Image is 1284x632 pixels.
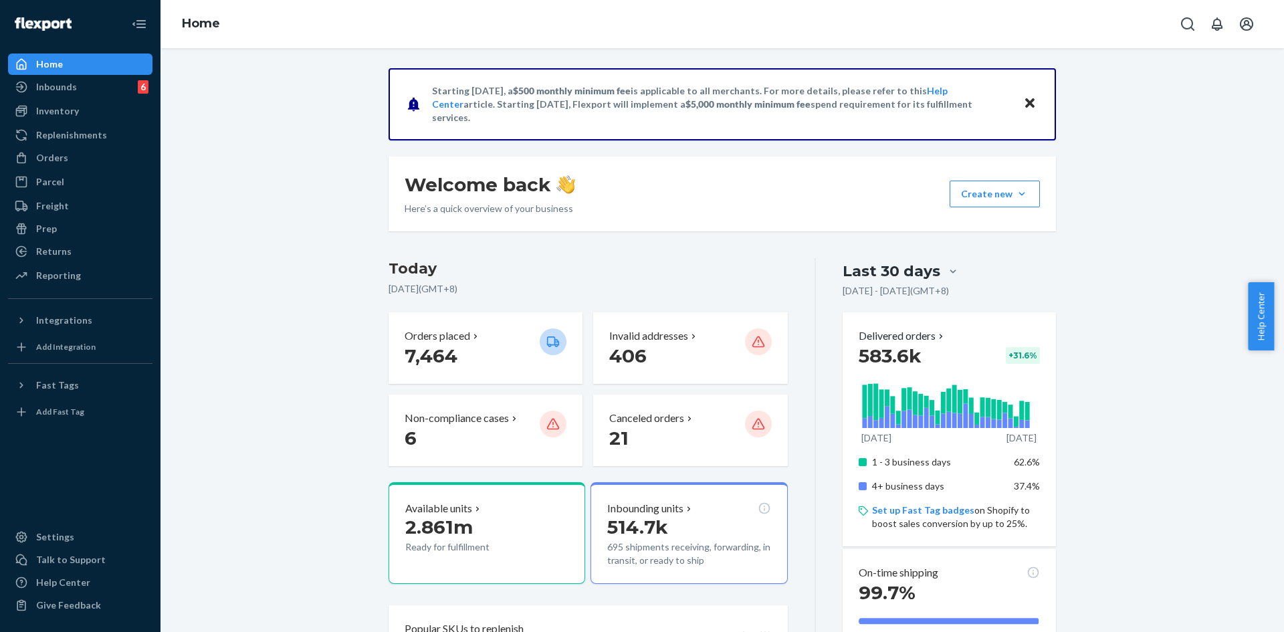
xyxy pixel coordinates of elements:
[607,501,683,516] p: Inbounding units
[685,98,811,110] span: $5,000 monthly minimum fee
[405,516,473,538] span: 2.861m
[8,401,152,423] a: Add Fast Tag
[8,572,152,593] a: Help Center
[405,427,417,449] span: 6
[405,540,529,554] p: Ready for fulfillment
[872,455,1004,469] p: 1 - 3 business days
[8,526,152,548] a: Settings
[389,282,788,296] p: [DATE] ( GMT+8 )
[950,181,1040,207] button: Create new
[609,344,647,367] span: 406
[513,85,631,96] span: $500 monthly minimum fee
[607,516,668,538] span: 514.7k
[405,173,575,197] h1: Welcome back
[36,175,64,189] div: Parcel
[593,312,787,384] button: Invalid addresses 406
[36,341,96,352] div: Add Integration
[405,411,509,426] p: Non-compliance cases
[126,11,152,37] button: Close Navigation
[36,80,77,94] div: Inbounds
[15,17,72,31] img: Flexport logo
[861,431,891,445] p: [DATE]
[36,599,101,612] div: Give Feedback
[36,530,74,544] div: Settings
[8,336,152,358] a: Add Integration
[872,504,974,516] a: Set up Fast Tag badges
[36,128,107,142] div: Replenishments
[609,411,684,426] p: Canceled orders
[36,406,84,417] div: Add Fast Tag
[389,312,582,384] button: Orders placed 7,464
[8,54,152,75] a: Home
[389,258,788,280] h3: Today
[1014,456,1040,467] span: 62.6%
[859,344,922,367] span: 583.6k
[1174,11,1201,37] button: Open Search Box
[607,540,770,567] p: 695 shipments receiving, forwarding, in transit, or ready to ship
[36,379,79,392] div: Fast Tags
[8,265,152,286] a: Reporting
[36,151,68,165] div: Orders
[182,16,220,31] a: Home
[389,395,582,466] button: Non-compliance cases 6
[872,504,1040,530] p: on Shopify to boost sales conversion by up to 25%.
[36,199,69,213] div: Freight
[389,482,585,584] button: Available units2.861mReady for fulfillment
[1006,347,1040,364] div: + 31.6 %
[36,104,79,118] div: Inventory
[405,501,472,516] p: Available units
[405,202,575,215] p: Here’s a quick overview of your business
[609,328,688,344] p: Invalid addresses
[8,171,152,193] a: Parcel
[36,553,106,566] div: Talk to Support
[859,328,946,344] button: Delivered orders
[171,5,231,43] ol: breadcrumbs
[8,241,152,262] a: Returns
[1233,11,1260,37] button: Open account menu
[36,269,81,282] div: Reporting
[36,245,72,258] div: Returns
[609,427,629,449] span: 21
[1248,282,1274,350] button: Help Center
[36,58,63,71] div: Home
[859,565,938,581] p: On-time shipping
[138,80,148,94] div: 6
[591,482,787,584] button: Inbounding units514.7k695 shipments receiving, forwarding, in transit, or ready to ship
[36,576,90,589] div: Help Center
[8,100,152,122] a: Inventory
[8,218,152,239] a: Prep
[36,222,57,235] div: Prep
[8,76,152,98] a: Inbounds6
[1014,480,1040,492] span: 37.4%
[8,549,152,570] a: Talk to Support
[8,310,152,331] button: Integrations
[843,261,940,282] div: Last 30 days
[8,147,152,169] a: Orders
[556,175,575,194] img: hand-wave emoji
[843,284,949,298] p: [DATE] - [DATE] ( GMT+8 )
[593,395,787,466] button: Canceled orders 21
[1006,431,1037,445] p: [DATE]
[1204,11,1230,37] button: Open notifications
[405,328,470,344] p: Orders placed
[405,344,457,367] span: 7,464
[8,195,152,217] a: Freight
[8,595,152,616] button: Give Feedback
[8,124,152,146] a: Replenishments
[432,84,1010,124] p: Starting [DATE], a is applicable to all merchants. For more details, please refer to this article...
[1021,94,1039,114] button: Close
[872,480,1004,493] p: 4+ business days
[8,375,152,396] button: Fast Tags
[859,581,916,604] span: 99.7%
[36,314,92,327] div: Integrations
